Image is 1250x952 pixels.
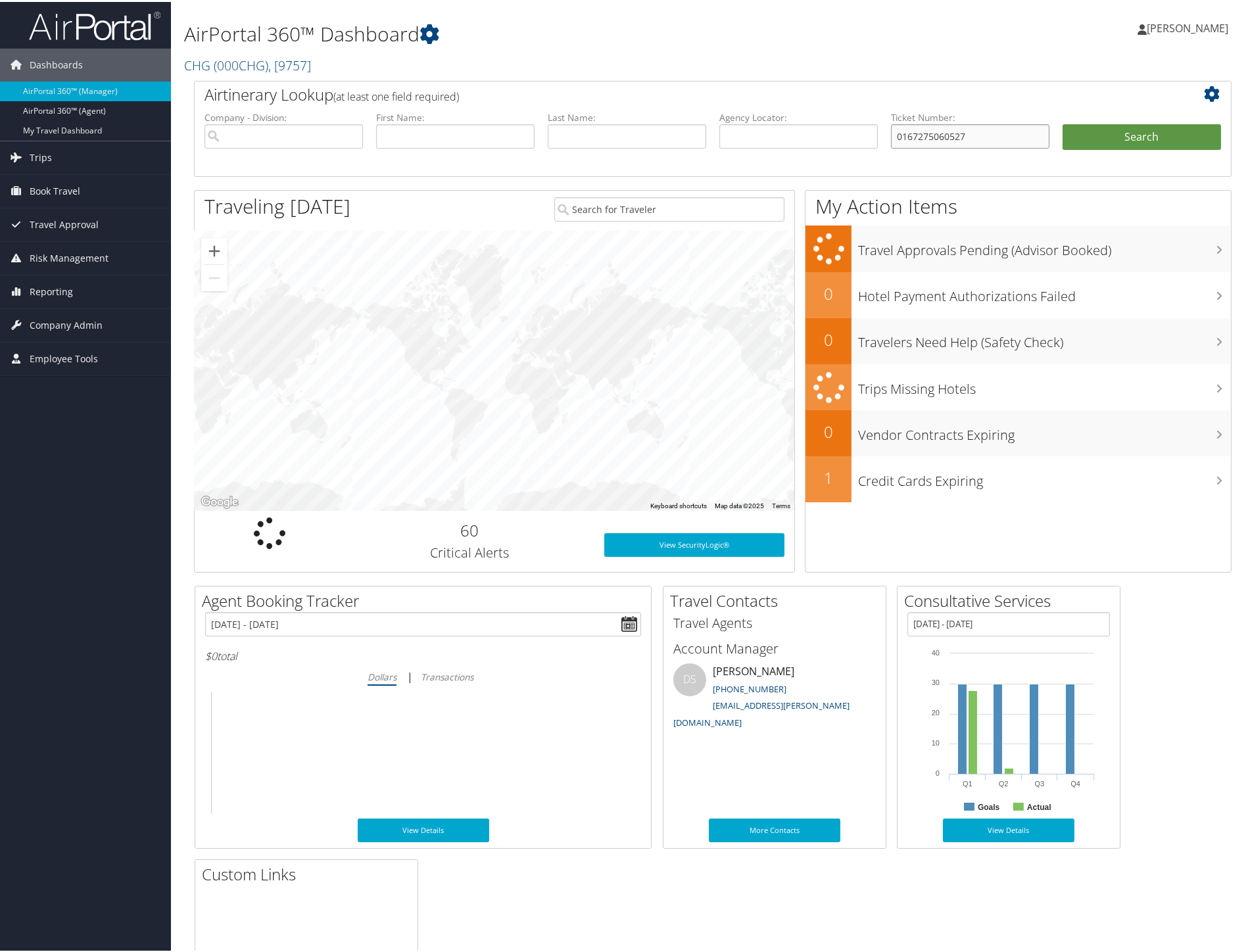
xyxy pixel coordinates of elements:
[29,9,160,39] img: airportal-logo.png
[805,191,1231,218] h1: My Action Items
[932,647,940,655] tspan: 40
[805,224,1231,270] a: Travel Approvals Pending (Advisor Booked)
[673,661,706,694] div: DS
[268,55,311,72] span: , [ 9757 ]
[30,206,99,239] span: Travel Approval
[858,325,1231,350] h3: Travelers Need Help (Safety Check)
[858,371,1231,396] h3: Trips Missing Hotels
[204,191,350,218] h1: Traveling [DATE]
[963,778,973,786] text: Q1
[548,109,706,122] label: Last Name:
[202,861,418,884] h2: Custom Links
[354,517,585,540] h2: 60
[805,408,1231,454] a: 0Vendor Contracts Expiring
[205,667,641,683] div: |
[30,274,73,306] span: Reporting
[932,707,940,715] tspan: 20
[805,327,852,349] h2: 0
[999,778,1009,786] text: Q2
[30,47,83,80] span: Dashboards
[184,18,889,46] h1: AirPortal 360™ Dashboard
[772,500,790,508] a: Terms (opens in new tab)
[204,82,1135,104] h2: Airtinerary Lookup
[30,173,80,206] span: Book Travel
[858,279,1231,304] h3: Hotel Payment Authorizations Failed
[858,233,1231,258] h3: Travel Approvals Pending (Advisor Booked)
[858,417,1231,442] h3: Vendor Contracts Expiring
[1035,778,1045,786] text: Q3
[667,661,882,732] li: [PERSON_NAME]
[932,737,940,745] tspan: 10
[421,669,473,681] i: Transactions
[936,767,940,775] tspan: 0
[1147,19,1228,34] span: [PERSON_NAME]
[30,307,103,340] span: Company Admin
[30,341,98,373] span: Employee Tools
[376,109,535,122] label: First Name:
[30,240,108,273] span: Risk Management
[805,362,1231,409] a: Trips Missing Hotels
[805,316,1231,362] a: 0Travelers Need Help (Safety Check)
[354,542,585,560] h3: Critical Alerts
[1063,122,1221,149] button: Search
[201,236,228,262] button: Zoom in
[670,588,886,610] h2: Travel Contacts
[805,454,1231,500] a: 1Credit Cards Expiring
[715,500,764,508] span: Map data ©2025
[333,87,459,102] span: (at least one field required)
[673,638,876,656] h3: Account Manager
[650,500,707,509] button: Keyboard shortcuts
[978,801,1000,810] text: Goals
[604,531,784,555] a: View SecurityLogic®
[30,139,52,172] span: Trips
[201,263,228,289] button: Zoom out
[932,677,940,684] tspan: 30
[1138,7,1241,46] a: [PERSON_NAME]
[214,55,268,72] span: ( 000CHG )
[554,195,784,220] input: Search for Traveler
[202,588,651,610] h2: Agent Booking Tracker
[184,55,311,72] a: CHG
[805,465,852,487] h2: 1
[713,681,786,693] a: [PHONE_NUMBER]
[805,270,1231,316] a: 0Hotel Payment Authorizations Failed
[858,464,1231,488] h3: Credit Cards Expiring
[1027,801,1051,810] text: Actual
[198,492,241,509] img: Google
[904,588,1120,610] h2: Consultative Services
[358,817,489,840] a: View Details
[205,647,641,661] h6: total
[891,109,1049,122] label: Ticket Number:
[673,698,850,726] a: [EMAIL_ADDRESS][PERSON_NAME][DOMAIN_NAME]
[719,109,878,122] label: Agency Locator:
[1070,778,1080,786] text: Q4
[943,817,1074,840] a: View Details
[709,817,840,840] a: More Contacts
[368,669,397,681] i: Dollars
[805,281,852,303] h2: 0
[204,109,363,122] label: Company - Division:
[198,492,241,509] a: Open this area in Google Maps (opens a new window)
[673,612,876,631] h3: Travel Agents
[805,419,852,441] h2: 0
[205,647,217,661] span: $0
